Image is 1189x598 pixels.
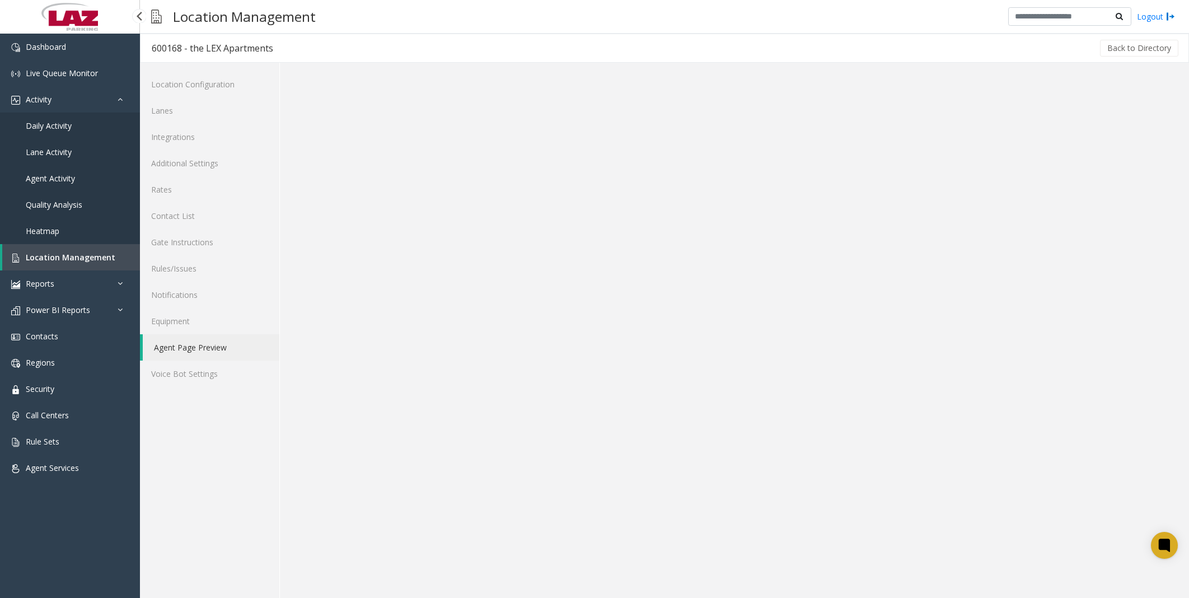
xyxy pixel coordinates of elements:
a: Contact List [140,203,279,229]
img: 'icon' [11,438,20,447]
h3: Location Management [167,3,321,30]
span: Heatmap [26,226,59,236]
span: Daily Activity [26,120,72,131]
span: Location Management [26,252,115,263]
a: Rates [140,176,279,203]
a: Lanes [140,97,279,124]
img: 'icon' [11,280,20,289]
a: Location Configuration [140,71,279,97]
span: Call Centers [26,410,69,421]
img: 'icon' [11,69,20,78]
a: Rules/Issues [140,255,279,282]
span: Live Queue Monitor [26,68,98,78]
img: 'icon' [11,96,20,105]
img: 'icon' [11,359,20,368]
span: Power BI Reports [26,305,90,315]
img: 'icon' [11,464,20,473]
span: Security [26,384,54,394]
img: logout [1166,11,1175,22]
a: Gate Instructions [140,229,279,255]
button: Back to Directory [1100,40,1178,57]
span: Regions [26,357,55,368]
span: Rule Sets [26,436,59,447]
span: Dashboard [26,41,66,52]
img: 'icon' [11,333,20,342]
img: pageIcon [151,3,162,30]
img: 'icon' [11,254,20,263]
div: 600168 - the LEX Apartments [152,41,273,55]
a: Integrations [140,124,279,150]
span: Contacts [26,331,58,342]
a: Additional Settings [140,150,279,176]
img: 'icon' [11,306,20,315]
a: Logout [1137,11,1175,22]
a: Equipment [140,308,279,334]
img: 'icon' [11,412,20,421]
a: Location Management [2,244,140,270]
span: Quality Analysis [26,199,82,210]
span: Reports [26,278,54,289]
span: Agent Services [26,462,79,473]
a: Agent Page Preview [143,334,279,361]
a: Voice Bot Settings [140,361,279,387]
span: Activity [26,94,52,105]
a: Notifications [140,282,279,308]
span: Lane Activity [26,147,72,157]
span: Agent Activity [26,173,75,184]
img: 'icon' [11,43,20,52]
img: 'icon' [11,385,20,394]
